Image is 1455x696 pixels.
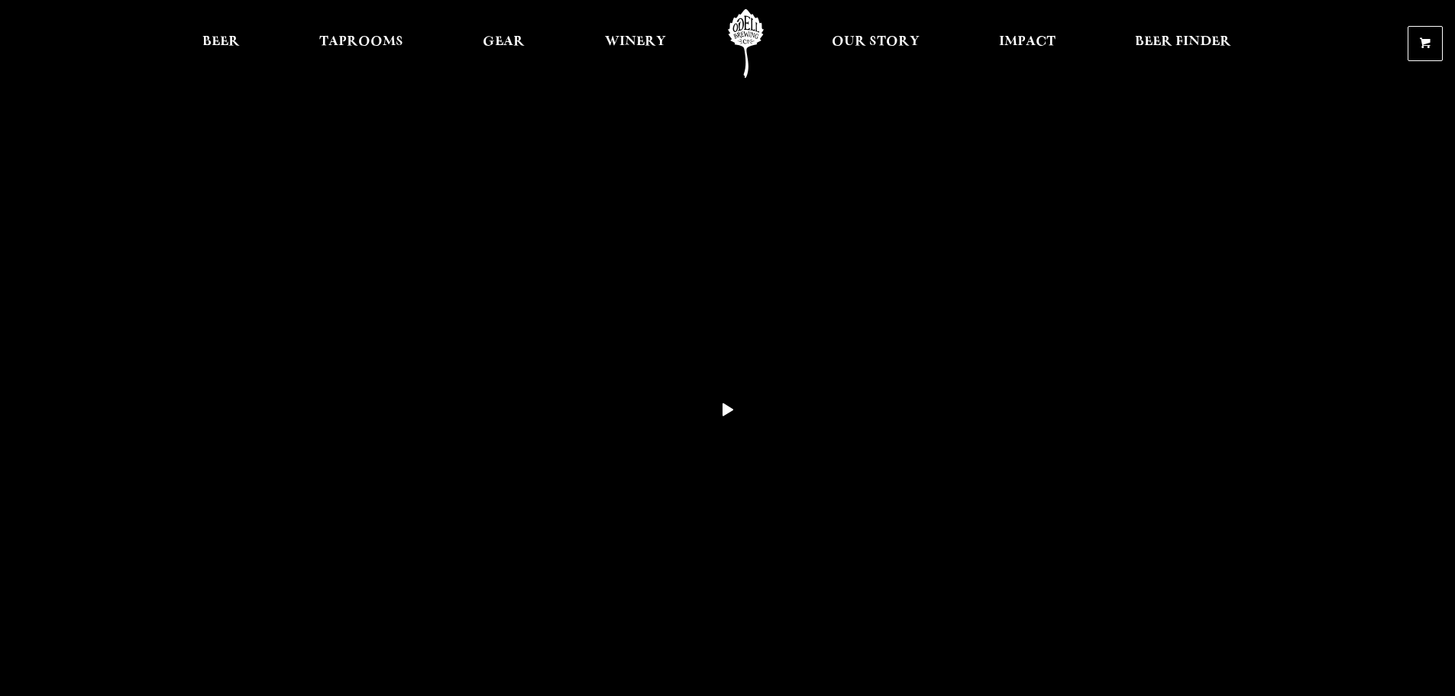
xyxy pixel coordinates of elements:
[1125,9,1241,78] a: Beer Finder
[595,9,676,78] a: Winery
[309,9,413,78] a: Taprooms
[473,9,535,78] a: Gear
[483,36,525,48] span: Gear
[717,9,774,78] a: Odell Home
[605,36,666,48] span: Winery
[832,36,920,48] span: Our Story
[822,9,930,78] a: Our Story
[989,9,1065,78] a: Impact
[202,36,240,48] span: Beer
[319,36,403,48] span: Taprooms
[192,9,250,78] a: Beer
[1135,36,1231,48] span: Beer Finder
[999,36,1056,48] span: Impact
